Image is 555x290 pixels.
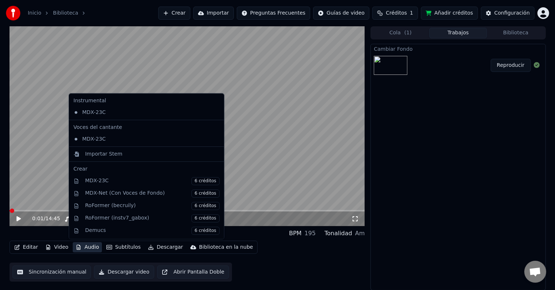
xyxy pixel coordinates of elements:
div: Crear [73,165,220,173]
div: BPM [289,229,301,238]
button: Preguntas Frecuentes [237,7,310,20]
button: Importar [193,7,234,20]
div: Configuración [494,9,530,17]
a: Chat abierto [524,261,546,283]
button: Subtítulos [103,242,144,252]
img: youka [6,6,20,20]
div: / [32,215,50,222]
span: ( 1 ) [404,29,412,37]
button: Cola [372,28,429,38]
button: Créditos1 [372,7,418,20]
span: 1 [410,9,413,17]
span: 6 créditos [191,190,220,198]
div: RoFormer (instv7_gabox) [85,214,220,222]
button: Configuración [481,7,535,20]
div: Voces del cantante [71,122,223,133]
span: 6 créditos [191,214,220,222]
button: Audio [73,242,102,252]
span: 6 créditos [191,202,220,210]
div: Cambiar Fondo [371,44,545,53]
button: Guías de video [313,7,369,20]
div: RoFormer (becruily) [85,202,220,210]
button: Abrir Pantalla Doble [157,266,229,279]
button: Reproducir [491,59,531,72]
div: Importar Stem [85,150,122,158]
div: Tonalidad [324,229,352,238]
a: Inicio [28,9,41,17]
div: Demucs [85,227,220,235]
button: Video [42,242,71,252]
div: MDX-23C [71,133,212,145]
div: MDX-Net (Con Voces de Fondo) [85,190,220,198]
div: Instrumental [71,95,223,107]
button: Biblioteca [487,28,545,38]
div: MDX-23C [71,107,212,118]
button: Descargar [145,242,186,252]
button: Editar [11,242,41,252]
span: 0:01 [32,215,43,222]
span: 6 créditos [191,227,220,235]
div: 195 [304,229,316,238]
button: Crear [158,7,190,20]
div: Biblioteca en la nube [199,244,253,251]
button: Trabajos [429,28,487,38]
nav: breadcrumb [28,9,90,17]
button: Sincronización manual [12,266,91,279]
span: 6 créditos [191,177,220,185]
button: Descargar video [94,266,154,279]
span: Créditos [386,9,407,17]
button: Añadir créditos [421,7,478,20]
span: 14:45 [45,215,60,222]
div: Am [355,229,365,238]
div: MDX-23C [85,177,220,185]
a: Biblioteca [53,9,78,17]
